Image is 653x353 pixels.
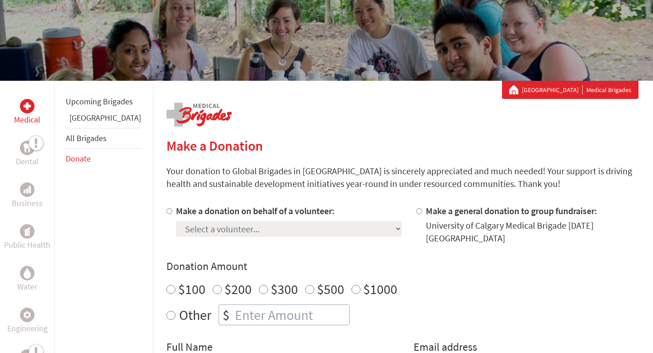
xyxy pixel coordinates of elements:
[166,103,232,127] img: logo-medical.png
[271,280,298,298] label: $300
[66,112,141,128] li: Panama
[7,322,48,335] p: Engineering
[14,99,40,126] a: MedicalMedical
[20,224,34,239] div: Public Health
[224,280,252,298] label: $200
[20,308,34,322] div: Engineering
[16,141,39,168] a: DentalDental
[66,96,133,107] a: Upcoming Brigades
[24,143,31,152] img: Dental
[20,182,34,197] div: Business
[179,304,211,325] label: Other
[24,103,31,110] img: Medical
[17,266,37,293] a: WaterWater
[363,280,397,298] label: $1000
[509,85,631,94] div: Medical Brigades
[66,149,141,169] li: Donate
[219,305,233,325] div: $
[24,268,31,278] img: Water
[24,227,31,236] img: Public Health
[17,280,37,293] p: Water
[12,197,43,210] p: Business
[66,128,141,149] li: All Brigades
[24,186,31,193] img: Business
[4,224,50,251] a: Public HealthPublic Health
[16,155,39,168] p: Dental
[66,92,141,112] li: Upcoming Brigades
[24,311,31,319] img: Engineering
[7,308,48,335] a: EngineeringEngineering
[66,133,107,143] a: All Brigades
[522,85,583,94] a: [GEOGRAPHIC_DATA]
[178,280,205,298] label: $100
[426,219,638,245] div: University of Calgary Medical Brigade [DATE] [GEOGRAPHIC_DATA]
[166,137,638,154] h2: Make a Donation
[317,280,344,298] label: $500
[66,153,91,164] a: Donate
[233,305,349,325] input: Enter Amount
[69,113,141,123] a: [GEOGRAPHIC_DATA]
[20,266,34,280] div: Water
[12,182,43,210] a: BusinessBusiness
[166,165,638,190] p: Your donation to Global Brigades in [GEOGRAPHIC_DATA] is sincerely appreciated and much needed! Y...
[176,205,335,216] label: Make a donation on behalf of a volunteer:
[4,239,50,251] p: Public Health
[20,141,34,155] div: Dental
[14,113,40,126] p: Medical
[426,205,597,216] label: Make a general donation to group fundraiser:
[166,259,638,274] h4: Donation Amount
[20,99,34,113] div: Medical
